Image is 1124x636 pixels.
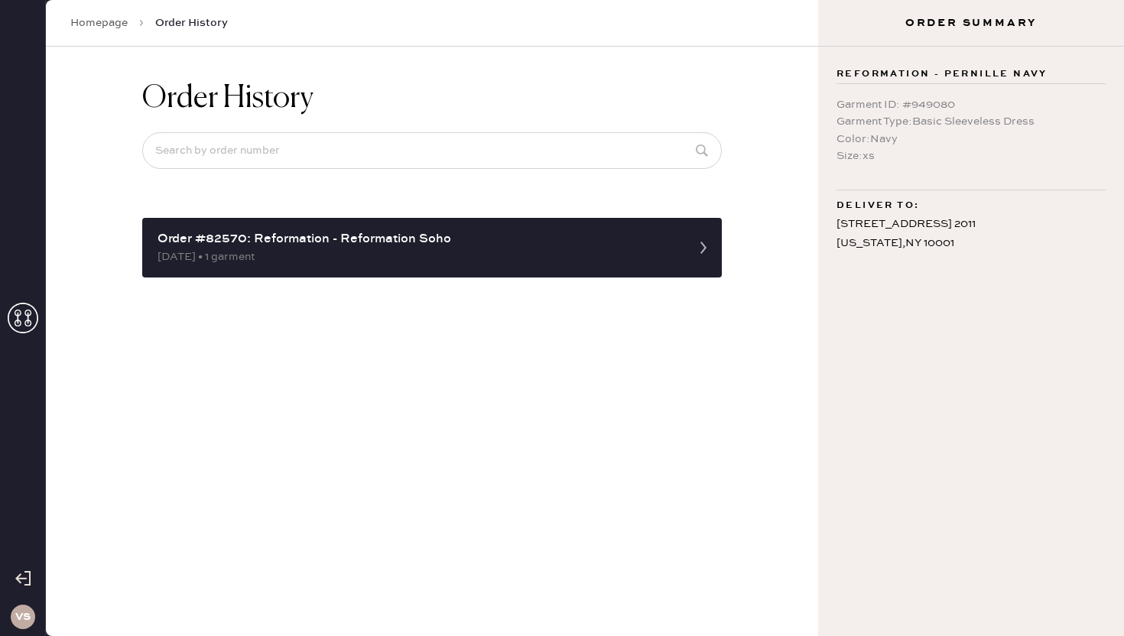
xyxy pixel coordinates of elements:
[837,148,1106,164] div: Size : xs
[155,15,228,31] span: Order History
[142,80,313,117] h1: Order History
[158,230,679,248] div: Order #82570: Reformation - Reformation Soho
[837,131,1106,148] div: Color : Navy
[837,65,1048,83] span: Reformation - Pernille Navy
[15,612,31,622] h3: VS
[142,132,722,169] input: Search by order number
[1051,567,1117,633] iframe: Front Chat
[837,113,1106,130] div: Garment Type : Basic Sleeveless Dress
[837,96,1106,113] div: Garment ID : # 949080
[837,196,919,215] span: Deliver to:
[70,15,128,31] a: Homepage
[158,248,679,265] div: [DATE] • 1 garment
[837,215,1106,253] div: [STREET_ADDRESS] 2011 [US_STATE] , NY 10001
[818,15,1124,31] h3: Order Summary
